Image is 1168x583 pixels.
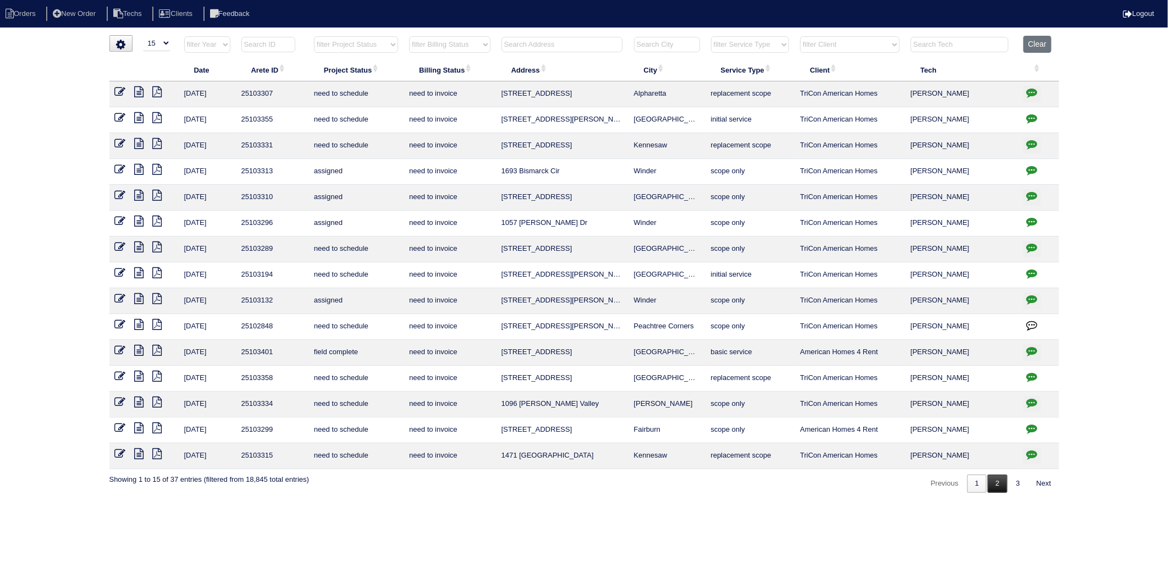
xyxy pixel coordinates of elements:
[988,475,1007,493] a: 2
[629,288,706,314] td: Winder
[795,185,905,211] td: TriCon American Homes
[236,107,308,133] td: 25103355
[236,314,308,340] td: 25102848
[404,314,495,340] td: need to invoice
[706,58,795,81] th: Service Type: activate to sort column ascending
[179,392,236,417] td: [DATE]
[795,340,905,366] td: American Homes 4 Rent
[308,340,404,366] td: field complete
[308,392,404,417] td: need to schedule
[179,443,236,469] td: [DATE]
[502,37,622,52] input: Search Address
[905,211,1018,237] td: [PERSON_NAME]
[905,314,1018,340] td: [PERSON_NAME]
[109,469,309,485] div: Showing 1 to 15 of 37 entries (filtered from 18,845 total entries)
[404,366,495,392] td: need to invoice
[236,340,308,366] td: 25103401
[496,237,629,262] td: [STREET_ADDRESS]
[404,237,495,262] td: need to invoice
[236,443,308,469] td: 25103315
[905,262,1018,288] td: [PERSON_NAME]
[1123,9,1154,18] a: Logout
[404,159,495,185] td: need to invoice
[795,262,905,288] td: TriCon American Homes
[629,107,706,133] td: [GEOGRAPHIC_DATA]
[795,133,905,159] td: TriCon American Homes
[795,366,905,392] td: TriCon American Homes
[236,288,308,314] td: 25103132
[496,58,629,81] th: Address: activate to sort column ascending
[308,417,404,443] td: need to schedule
[179,288,236,314] td: [DATE]
[236,159,308,185] td: 25103313
[905,159,1018,185] td: [PERSON_NAME]
[629,366,706,392] td: [GEOGRAPHIC_DATA]
[152,9,201,18] a: Clients
[179,211,236,237] td: [DATE]
[179,58,236,81] th: Date
[496,366,629,392] td: [STREET_ADDRESS]
[629,133,706,159] td: Kennesaw
[179,107,236,133] td: [DATE]
[496,340,629,366] td: [STREET_ADDRESS]
[629,211,706,237] td: Winder
[179,366,236,392] td: [DATE]
[404,133,495,159] td: need to invoice
[308,237,404,262] td: need to schedule
[706,262,795,288] td: initial service
[795,107,905,133] td: TriCon American Homes
[905,392,1018,417] td: [PERSON_NAME]
[107,9,151,18] a: Techs
[629,392,706,417] td: [PERSON_NAME]
[236,185,308,211] td: 25103310
[634,37,700,52] input: Search City
[496,185,629,211] td: [STREET_ADDRESS]
[308,288,404,314] td: assigned
[308,262,404,288] td: need to schedule
[629,340,706,366] td: [GEOGRAPHIC_DATA]
[308,107,404,133] td: need to schedule
[905,185,1018,211] td: [PERSON_NAME]
[629,58,706,81] th: City: activate to sort column ascending
[179,185,236,211] td: [DATE]
[905,133,1018,159] td: [PERSON_NAME]
[308,314,404,340] td: need to schedule
[46,9,104,18] a: New Order
[404,443,495,469] td: need to invoice
[308,81,404,107] td: need to schedule
[905,288,1018,314] td: [PERSON_NAME]
[496,133,629,159] td: [STREET_ADDRESS]
[496,288,629,314] td: [STREET_ADDRESS][PERSON_NAME]
[1009,475,1028,493] a: 3
[706,340,795,366] td: basic service
[923,475,966,493] a: Previous
[795,314,905,340] td: TriCon American Homes
[629,185,706,211] td: [GEOGRAPHIC_DATA]
[706,107,795,133] td: initial service
[706,314,795,340] td: scope only
[496,81,629,107] td: [STREET_ADDRESS]
[706,417,795,443] td: scope only
[241,37,295,52] input: Search ID
[496,392,629,417] td: 1096 [PERSON_NAME] Valley
[795,392,905,417] td: TriCon American Homes
[496,107,629,133] td: [STREET_ADDRESS][PERSON_NAME]
[236,237,308,262] td: 25103289
[496,417,629,443] td: [STREET_ADDRESS]
[496,211,629,237] td: 1057 [PERSON_NAME] Dr
[236,392,308,417] td: 25103334
[905,58,1018,81] th: Tech
[308,185,404,211] td: assigned
[179,159,236,185] td: [DATE]
[911,37,1009,52] input: Search Tech
[236,58,308,81] th: Arete ID: activate to sort column ascending
[629,262,706,288] td: [GEOGRAPHIC_DATA]
[629,443,706,469] td: Kennesaw
[404,288,495,314] td: need to invoice
[404,417,495,443] td: need to invoice
[236,262,308,288] td: 25103194
[404,392,495,417] td: need to invoice
[905,237,1018,262] td: [PERSON_NAME]
[404,81,495,107] td: need to invoice
[179,237,236,262] td: [DATE]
